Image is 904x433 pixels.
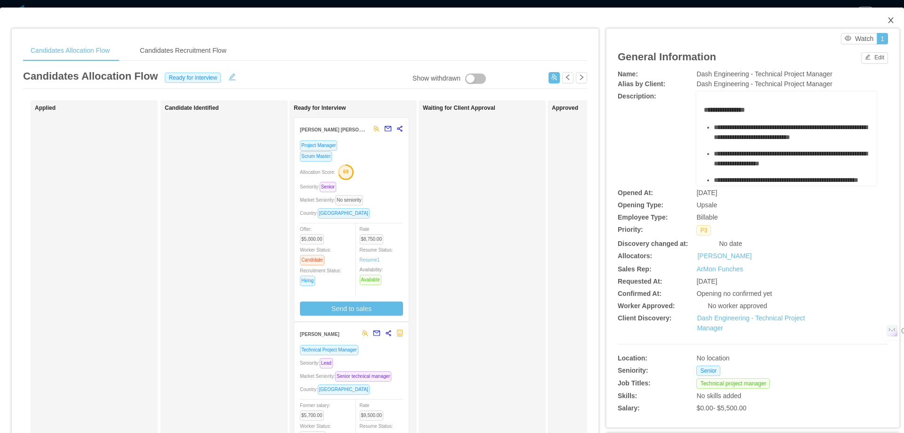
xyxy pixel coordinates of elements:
[360,410,384,421] span: $9,500.00
[878,8,904,34] button: Close
[396,125,403,132] span: share-alt
[379,122,392,137] button: mail
[576,72,587,83] button: icon: right
[697,314,805,332] a: Dash Engineering - Technical Project Manager
[618,80,665,88] b: Alias by Client:
[300,374,395,379] span: Market Seniority:
[618,226,643,233] b: Priority:
[412,74,460,84] div: Show withdrawn
[696,353,831,363] div: No location
[132,40,234,61] div: Candidates Recruitment Flow
[360,227,387,242] span: Rate
[360,275,381,285] span: Available
[300,276,315,286] span: Hiring
[335,195,363,205] span: No seniority
[165,73,221,83] span: Ready for interview
[320,182,336,192] span: Senior
[696,265,743,273] a: ArMon Funches
[877,33,888,44] button: 1
[618,92,656,100] b: Description:
[696,404,746,412] span: $0.00 - $5,500.00
[618,314,671,322] b: Client Discovery:
[618,290,662,297] b: Confirmed At:
[300,227,328,242] span: Offer:
[360,234,384,245] span: $8,750.00
[618,404,640,412] b: Salary:
[320,358,333,368] span: Lead
[618,265,652,273] b: Sales Rep:
[165,105,297,112] h1: Candidate Identified
[708,302,767,310] span: No worker approved
[618,213,668,221] b: Employee Type:
[696,70,832,78] span: Dash Engineering - Technical Project Manager
[618,252,652,260] b: Allocators:
[300,211,373,216] span: Country:
[35,105,167,112] h1: Applied
[300,302,403,316] button: Send to sales
[300,360,337,366] span: Seniority:
[360,247,393,262] span: Resume Status:
[360,256,380,263] a: Resume1
[360,267,385,282] span: Availability:
[841,33,877,44] button: icon: eyeWatch
[887,16,895,24] i: icon: close
[696,91,877,186] div: rdw-wrapper
[618,354,647,362] b: Location:
[343,169,349,174] text: 69
[618,240,688,247] b: Discovery changed at:
[300,247,331,262] span: Worker Status:
[618,392,637,400] b: Skills:
[423,105,555,112] h1: Waiting for Client Approval
[300,197,367,203] span: Market Seniority:
[396,330,403,336] span: robot
[368,326,380,341] button: mail
[300,170,335,175] span: Allocation Score:
[696,290,772,297] span: Opening no confirmed yet
[696,213,718,221] span: Billable
[618,49,716,65] article: General Information
[552,105,684,112] h1: Approved
[300,332,339,337] strong: [PERSON_NAME]
[704,105,870,199] div: rdw-editor
[618,302,675,310] b: Worker Approved:
[225,71,240,81] button: icon: edit
[300,140,337,151] span: Project Manager
[23,68,158,84] article: Candidates Allocation Flow
[360,403,387,418] span: Rate
[696,80,832,88] span: Dash Engineering - Technical Project Manager
[300,184,340,189] span: Seniority:
[618,201,663,209] b: Opening Type:
[696,189,717,196] span: [DATE]
[696,392,741,400] span: No skills added
[335,164,354,179] button: 69
[618,278,662,285] b: Requested At:
[696,201,717,209] span: Upsale
[618,367,648,374] b: Seniority:
[300,410,324,421] span: $5,700.00
[300,151,332,162] span: Scrum Master
[696,278,717,285] span: [DATE]
[696,225,711,236] span: P3
[300,234,324,245] span: $5,000.00
[300,387,373,392] span: Country:
[300,268,341,283] span: Recruitment Status:
[861,52,888,64] button: icon: editEdit
[300,403,330,418] span: Former salary:
[373,125,379,132] span: team
[294,105,426,112] h1: Ready for Interview
[618,379,651,387] b: Job Titles:
[562,72,573,83] button: icon: left
[300,125,380,133] strong: [PERSON_NAME] [PERSON_NAME]
[618,70,638,78] b: Name:
[335,371,391,382] span: Senior technical manager
[300,255,324,265] span: Candidate
[696,378,770,389] span: Technical project manager
[696,366,720,376] span: Senior
[697,251,751,261] a: [PERSON_NAME]
[719,240,742,247] span: No date
[318,384,370,395] span: [GEOGRAPHIC_DATA]
[318,208,370,219] span: [GEOGRAPHIC_DATA]
[618,189,653,196] b: Opened At:
[385,330,392,336] span: share-alt
[300,345,358,355] span: Technical Project Manager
